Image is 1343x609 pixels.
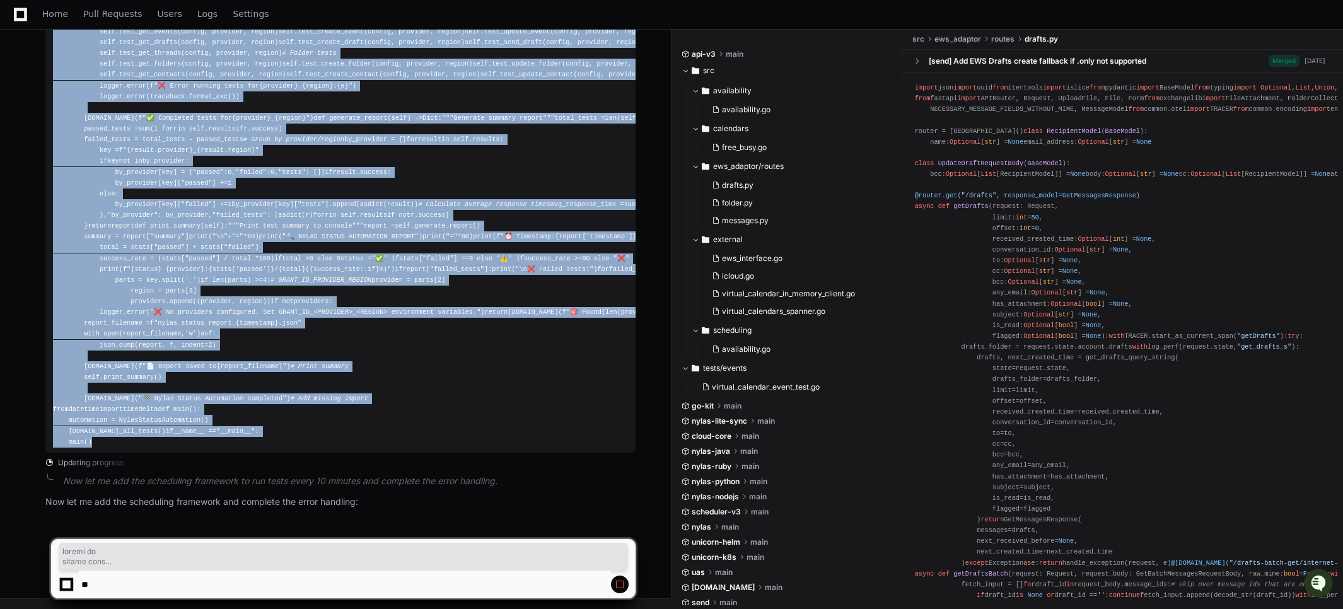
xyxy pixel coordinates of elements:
span: """Print test summary to console""" [228,222,364,229]
span: # Folder tests [282,49,337,57]
span: folder.py [722,198,753,208]
span: messages.py [722,216,769,226]
span: open [103,330,119,337]
span: def [938,203,950,211]
span: "passed" [185,255,216,262]
svg: Directory [702,83,709,98]
span: bool [1086,300,1102,308]
span: None [1070,170,1086,178]
span: scheduling [713,325,752,335]
div: [DATE] [1305,56,1325,66]
span: None [1113,246,1129,253]
span: import [1307,106,1330,113]
span: tests/events [703,363,747,373]
span: # Group by provider/region [243,136,344,143]
span: self [395,222,410,229]
span: '_' [185,276,196,284]
span: "tests" [278,168,305,176]
span: import [953,84,977,91]
span: sum [624,200,636,208]
span: None [1090,289,1105,297]
span: not [398,211,410,219]
span: Optional [1023,322,1054,329]
span: Optional [1078,138,1108,146]
span: ews_adaptor [934,34,981,44]
div: Welcome [13,50,230,71]
span: 4 [263,276,267,284]
span: print [100,265,119,273]
span: import [1187,106,1210,113]
span: {stats[ ]} [209,265,275,273]
span: ews_interface.go [722,253,782,264]
div: Start new chat [43,94,207,107]
span: self [286,71,302,78]
span: print [422,233,442,240]
span: from [992,84,1008,91]
span: self [204,222,220,229]
span: import [1136,84,1160,91]
img: PlayerZero [13,13,38,38]
span: self [392,114,407,122]
span: 'w' [185,330,197,337]
span: "summary" [150,233,185,240]
span: Merged [1269,55,1299,67]
span: 3 [189,287,193,294]
span: if [387,211,395,219]
span: virtual_calendars_spanner.go [722,306,825,316]
span: drafts.py [722,180,753,190]
span: {provider} [259,82,298,90]
span: # Print summary [291,362,349,370]
span: if [201,276,208,284]
span: {region} [302,82,333,90]
span: None [1008,138,1024,146]
span: 0 [270,168,274,176]
button: virtual_calendars_spanner.go [707,303,885,320]
span: Optional [1008,279,1039,286]
span: from [1194,84,1210,91]
span: print [189,233,209,240]
span: len [605,114,617,122]
span: {provider} [232,114,271,122]
button: drafts.py [707,177,885,194]
span: in [177,125,185,132]
span: Union [1315,84,1334,91]
span: bool [1059,332,1074,340]
span: "by_provider" [107,211,158,219]
span: return [88,222,111,229]
span: 0 [337,255,340,262]
span: "🔍 NYLAS STATUS AUTOMATION REPORT" [282,233,419,240]
span: not [282,298,293,305]
button: ews_adaptor/routes [692,156,893,177]
span: self [100,38,115,46]
span: self [472,60,488,67]
span: virtual_calendar_in_memory_client.go [722,289,855,299]
span: api-v3 [692,49,716,59]
span: None [1082,311,1098,318]
button: external [692,229,893,250]
span: from [1128,106,1144,113]
span: None [1086,332,1102,340]
span: virtual_calendar_event_test.go [712,382,820,392]
span: # Calculate average response times [418,200,550,208]
span: import [915,84,938,91]
span: Optional [1260,84,1291,91]
svg: Directory [692,63,699,78]
span: List [1226,170,1241,178]
span: self [465,38,480,46]
span: in [328,211,336,219]
span: 0 [469,255,473,262]
span: 50 [1031,214,1038,221]
span: self [480,71,496,78]
span: str [1113,138,1124,146]
div: We're available if you need us! [43,107,160,117]
span: for [313,211,325,219]
span: "passed" [181,179,212,187]
span: sum [139,125,150,132]
span: Optional [1054,246,1085,253]
span: "failed" [181,200,212,208]
span: f" : / ( %)" [123,265,391,273]
span: with [1109,332,1125,340]
span: "passed" [193,168,224,176]
span: class [915,159,934,167]
span: if [392,255,399,262]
